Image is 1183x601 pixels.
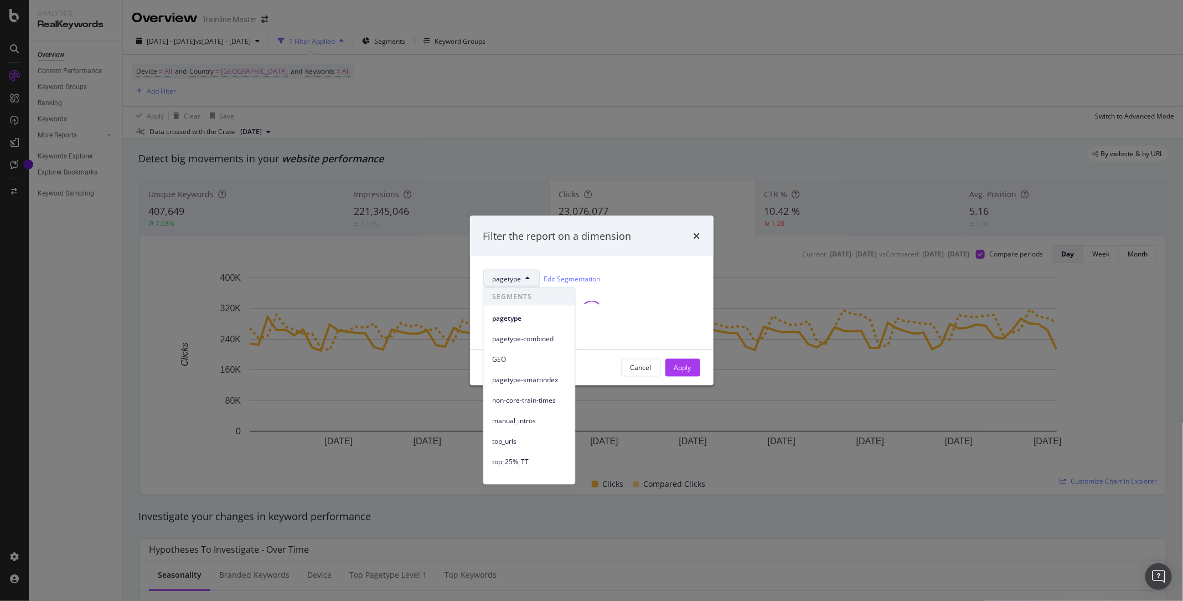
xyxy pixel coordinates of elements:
[493,274,521,283] span: pagetype
[483,270,540,287] button: pagetype
[1145,563,1172,590] div: Open Intercom Messenger
[493,395,566,405] span: non-core-train-times
[493,313,566,323] span: pagetype
[631,363,652,372] div: Cancel
[674,363,691,372] div: Apply
[493,374,566,384] span: pagetype-smartindex
[544,273,601,284] a: Edit Segmentation
[493,415,566,425] span: manual_intros
[493,456,566,466] span: top_25%_TT
[493,477,566,487] span: UK_TT_Intl
[493,333,566,343] span: pagetype-combined
[621,359,661,377] button: Cancel
[493,354,566,364] span: GEO
[470,215,714,386] div: modal
[694,229,700,243] div: times
[484,288,575,306] span: SEGMENTS
[665,359,700,377] button: Apply
[483,229,632,243] div: Filter the report on a dimension
[493,436,566,446] span: top_urls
